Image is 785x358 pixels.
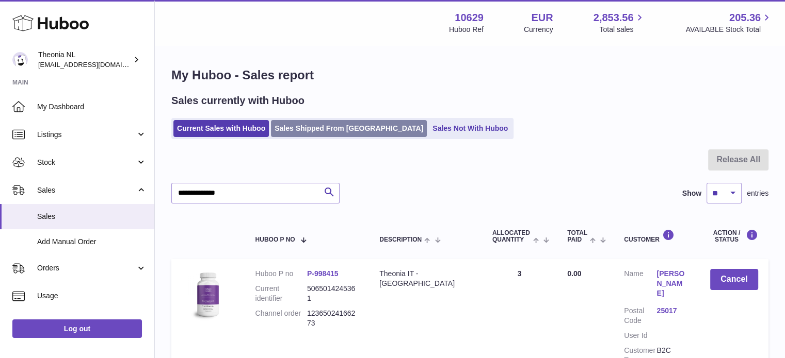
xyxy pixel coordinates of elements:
a: Sales Shipped From [GEOGRAPHIC_DATA] [271,120,427,137]
span: Usage [37,291,147,301]
span: Sales [37,185,136,195]
a: 2,853.56 Total sales [594,11,646,35]
div: Currency [524,25,553,35]
img: 106291725893008.jpg [182,269,233,320]
span: Add Manual Order [37,237,147,247]
a: Log out [12,319,142,338]
a: Sales Not With Huboo [429,120,511,137]
dt: Current identifier [255,284,307,303]
span: entries [747,189,768,198]
dt: Channel order [255,309,307,328]
h2: Sales currently with Huboo [171,94,305,108]
strong: 10629 [455,11,484,25]
dt: Name [624,269,656,301]
div: Theonia IT - [GEOGRAPHIC_DATA] [379,269,472,288]
span: Total paid [567,230,587,243]
div: Action / Status [710,229,758,243]
dt: User Id [624,331,656,340]
div: Huboo Ref [449,25,484,35]
span: AVAILABLE Stock Total [685,25,773,35]
span: 2,853.56 [594,11,634,25]
button: Cancel [710,269,758,290]
a: 25017 [656,306,689,316]
span: Total sales [599,25,645,35]
span: Description [379,236,422,243]
span: My Dashboard [37,102,147,112]
img: info@wholesomegoods.eu [12,52,28,67]
span: ALLOCATED Quantity [492,230,531,243]
dt: Huboo P no [255,269,307,279]
span: [EMAIL_ADDRESS][DOMAIN_NAME] [38,60,152,69]
strong: EUR [531,11,553,25]
span: Huboo P no [255,236,295,243]
div: Theonia NL [38,50,131,70]
dd: 12365024166273 [307,309,359,328]
span: 205.36 [729,11,761,25]
h1: My Huboo - Sales report [171,67,768,83]
a: Current Sales with Huboo [173,120,269,137]
span: Orders [37,263,136,273]
span: Listings [37,130,136,140]
a: [PERSON_NAME] [656,269,689,298]
dd: 5065014245361 [307,284,359,303]
span: Sales [37,212,147,221]
dt: Postal Code [624,306,656,326]
label: Show [682,189,701,198]
span: 0.00 [567,269,581,278]
a: 205.36 AVAILABLE Stock Total [685,11,773,35]
a: P-998415 [307,269,339,278]
span: Stock [37,158,136,167]
div: Customer [624,229,689,243]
